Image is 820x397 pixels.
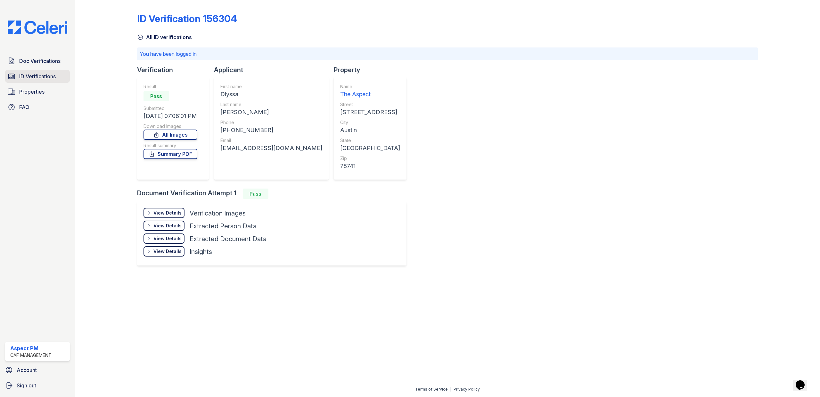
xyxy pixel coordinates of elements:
div: Name [340,83,400,90]
span: Sign out [17,382,36,389]
div: Applicant [214,65,334,74]
div: Insights [190,247,212,256]
div: [STREET_ADDRESS] [340,108,400,117]
a: FAQ [5,101,70,114]
span: Properties [19,88,45,96]
div: Result summary [143,142,197,149]
a: Name The Aspect [340,83,400,99]
div: Download Images [143,123,197,130]
div: Extracted Document Data [190,234,266,243]
div: [GEOGRAPHIC_DATA] [340,144,400,153]
div: Document Verification Attempt 1 [137,189,412,199]
div: City [340,119,400,126]
a: Terms of Service [415,387,448,392]
div: CAF Management [10,352,52,359]
span: ID Verifications [19,72,56,80]
a: Privacy Policy [454,387,480,392]
div: Verification [137,65,214,74]
div: Extracted Person Data [190,222,257,231]
span: Account [17,366,37,374]
a: Summary PDF [143,149,197,159]
span: FAQ [19,103,29,111]
div: [PHONE_NUMBER] [220,126,322,135]
div: Result [143,83,197,90]
div: View Details [153,223,182,229]
div: 78741 [340,162,400,171]
div: State [340,137,400,144]
div: | [450,387,451,392]
img: CE_Logo_Blue-a8612792a0a2168367f1c8372b55b34899dd931a85d93a1a3d3e32e68fde9ad4.png [3,21,72,34]
a: All Images [143,130,197,140]
div: Pass [243,189,268,199]
div: Last name [220,101,322,108]
div: [DATE] 07:08:01 PM [143,112,197,121]
div: [EMAIL_ADDRESS][DOMAIN_NAME] [220,144,322,153]
a: ID Verifications [5,70,70,83]
div: Aspect PM [10,344,52,352]
a: Account [3,364,72,376]
div: ID Verification 156304 [137,13,237,24]
a: All ID verifications [137,33,192,41]
span: Doc Verifications [19,57,61,65]
div: Pass [143,91,169,101]
div: View Details [153,248,182,255]
div: View Details [153,210,182,216]
div: First name [220,83,322,90]
p: You have been logged in [140,50,756,58]
div: View Details [153,235,182,242]
div: [PERSON_NAME] [220,108,322,117]
div: Email [220,137,322,144]
div: The Aspect [340,90,400,99]
div: Submitted [143,105,197,112]
div: Street [340,101,400,108]
div: Verification Images [190,209,246,218]
div: Phone [220,119,322,126]
a: Doc Verifications [5,55,70,67]
div: Dlyssa [220,90,322,99]
a: Sign out [3,379,72,392]
div: Austin [340,126,400,135]
div: Zip [340,155,400,162]
iframe: chat widget [793,371,814,391]
div: Property [334,65,412,74]
a: Properties [5,85,70,98]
